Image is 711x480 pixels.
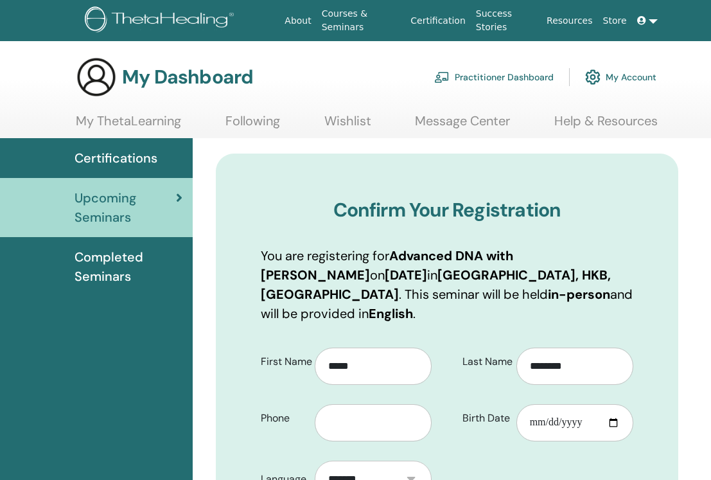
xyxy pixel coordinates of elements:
a: Help & Resources [554,113,658,138]
label: Phone [251,406,315,431]
span: Completed Seminars [75,247,182,286]
label: Birth Date [453,406,516,431]
span: Certifications [75,148,157,168]
a: Message Center [415,113,510,138]
img: chalkboard-teacher.svg [434,71,450,83]
label: First Name [251,350,315,374]
p: You are registering for on in . This seminar will be held and will be provided in . [261,246,633,323]
b: in-person [548,286,610,303]
a: My ThetaLearning [76,113,181,138]
span: Upcoming Seminars [75,188,176,227]
h3: Confirm Your Registration [261,199,633,222]
a: Store [598,9,632,33]
b: [DATE] [385,267,427,283]
a: Courses & Seminars [317,2,406,39]
b: English [369,305,413,322]
label: Last Name [453,350,516,374]
a: Practitioner Dashboard [434,63,554,91]
img: generic-user-icon.jpg [76,57,117,98]
a: Resources [541,9,598,33]
img: cog.svg [585,66,601,88]
a: Certification [405,9,470,33]
a: My Account [585,63,656,91]
a: Success Stories [471,2,541,39]
a: Wishlist [324,113,371,138]
a: Following [225,113,280,138]
img: logo.png [85,6,238,35]
h3: My Dashboard [122,66,253,89]
a: About [279,9,316,33]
